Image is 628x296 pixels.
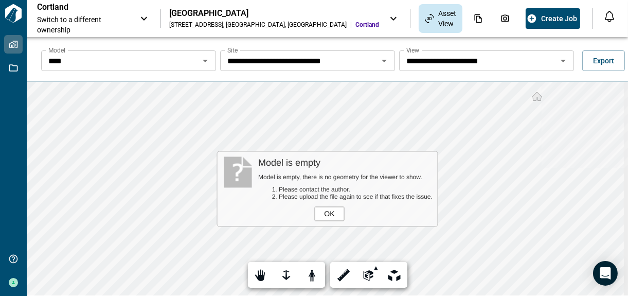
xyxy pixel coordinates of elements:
[526,8,580,29] button: Create Job
[37,14,130,35] span: Switch to a different ownership
[279,186,433,193] li: Please contact the author.
[419,4,462,33] div: Asset View
[258,173,433,181] div: Model is empty, there is no geometry for the viewer to show.
[198,54,212,68] button: Open
[556,54,570,68] button: Open
[355,21,379,29] span: Cortland
[406,46,420,55] label: View
[48,46,65,55] label: Model
[593,261,618,286] div: Open Intercom Messenger
[582,50,625,71] button: Export
[258,158,433,168] div: Model is empty
[521,10,543,27] div: Issues & Info
[494,10,516,27] div: Photos
[37,2,130,12] p: Cortland
[438,8,456,29] span: Asset View
[593,56,614,66] span: Export
[541,13,577,24] span: Create Job
[169,21,347,29] div: [STREET_ADDRESS] , [GEOGRAPHIC_DATA] , [GEOGRAPHIC_DATA]
[314,206,344,221] div: OK
[601,8,618,25] button: Open notification feed
[227,46,238,55] label: Site
[169,8,379,19] div: [GEOGRAPHIC_DATA]
[279,193,433,200] li: Please upload the file again to see if that fixes the issue.
[468,10,489,27] div: Documents
[377,54,391,68] button: Open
